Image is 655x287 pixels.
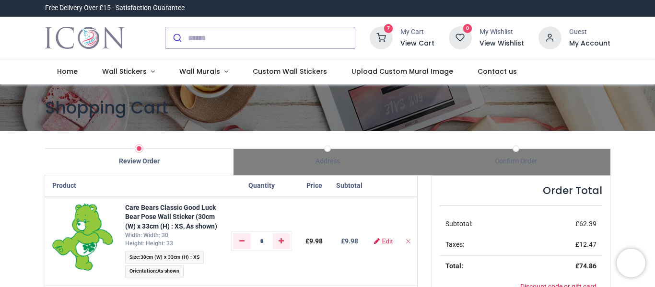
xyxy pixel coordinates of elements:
a: Remove from cart [405,237,411,245]
span: 12.47 [579,241,597,248]
div: Review Order [45,157,234,166]
button: Submit [165,27,188,48]
div: Free Delivery Over £15 - Satisfaction Guarantee [45,3,185,13]
span: 62.39 [579,220,597,228]
h1: Shopping Cart [45,96,610,119]
a: Edit [374,238,393,244]
a: View Cart [400,39,434,48]
span: Contact us [478,67,517,76]
span: Home [57,67,78,76]
span: Edit [382,238,393,244]
sup: 7 [384,24,393,33]
span: £ [575,241,597,248]
a: Remove one [233,233,251,249]
div: My Cart [400,27,434,37]
td: Subtotal: [440,214,527,235]
sup: 0 [463,24,472,33]
span: Orientation [129,268,156,274]
div: My Wishlist [480,27,524,37]
a: Add one [273,233,291,249]
span: As shown [157,268,179,274]
a: 7 [370,34,393,41]
div: Confirm Order [422,157,610,166]
span: Size [129,254,139,260]
img: Icon Wall Stickers [45,24,124,51]
span: £ [575,220,597,228]
b: £ [341,237,358,245]
span: Wall Murals [179,67,220,76]
span: Custom Wall Stickers [253,67,327,76]
span: 30cm (W) x 33cm (H) : XS [140,254,199,260]
span: : [125,265,184,277]
div: Guest [569,27,610,37]
a: My Account [569,39,610,48]
iframe: Customer reviews powered by Trustpilot [409,3,610,13]
th: Price [298,175,330,197]
span: : [125,252,204,264]
span: 9.98 [309,237,323,245]
a: 0 [449,34,472,41]
th: Product [45,175,119,197]
iframe: Brevo live chat [617,249,645,277]
span: 9.98 [345,237,358,245]
strong: Total: [445,262,463,270]
div: Address [234,157,422,166]
a: Care Bears Classic Good Luck Bear Pose Wall Sticker (30cm (W) x 33cm (H) : XS, As shown) [125,204,217,230]
span: Upload Custom Mural Image [351,67,453,76]
strong: £ [575,262,597,270]
span: Wall Stickers [102,67,147,76]
span: Height: Height: 33 [125,240,173,247]
a: View Wishlist [480,39,524,48]
h4: Order Total [440,184,602,197]
a: Wall Stickers [90,59,167,84]
a: Logo of Icon Wall Stickers [45,24,124,51]
span: Quantity [248,182,275,189]
td: Taxes: [440,234,527,255]
a: Wall Murals [167,59,240,84]
img: C3krWOyPEig4AAAAAElFTkSuQmCC [52,203,114,271]
span: 74.86 [579,262,597,270]
span: Width: Width: 30 [125,232,168,239]
span: £ [305,237,323,245]
th: Subtotal [330,175,368,197]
